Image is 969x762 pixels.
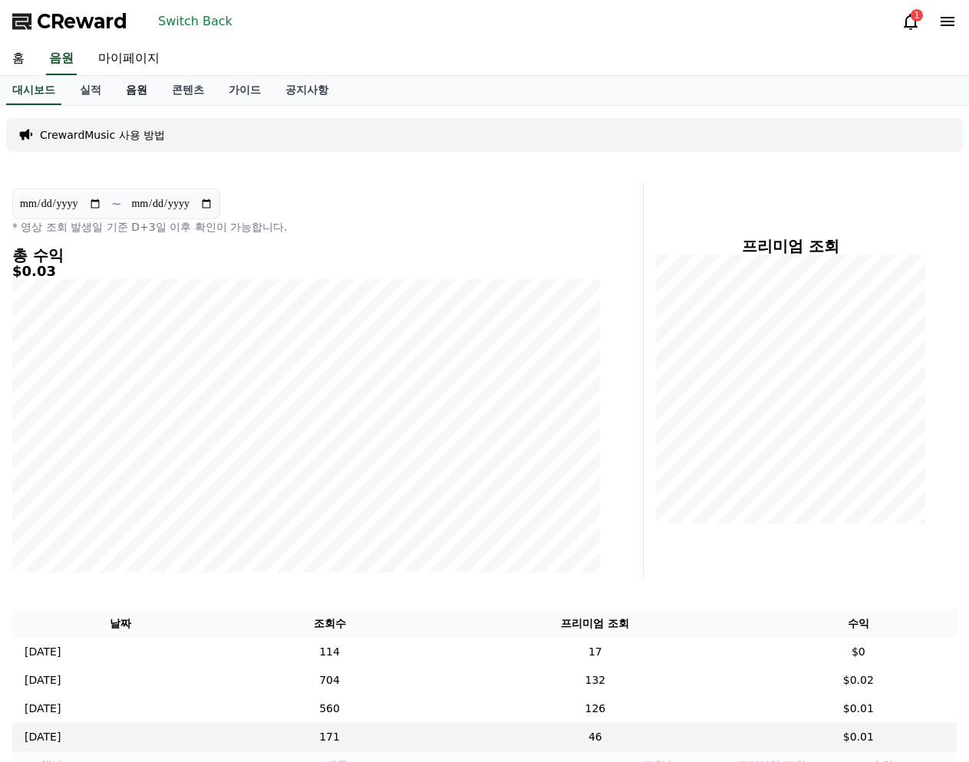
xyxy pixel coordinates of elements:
[229,666,430,695] td: 704
[12,264,600,279] h5: $0.03
[911,9,923,21] div: 1
[273,76,341,105] a: 공지사항
[656,238,925,255] h4: 프리미엄 조회
[152,9,239,34] button: Switch Back
[114,76,160,105] a: 음원
[430,638,760,666] td: 17
[901,12,920,31] a: 1
[6,76,61,105] a: 대시보드
[12,247,600,264] h4: 총 수익
[160,76,216,105] a: 콘텐츠
[229,609,430,638] th: 조회수
[430,666,760,695] td: 132
[12,9,127,34] a: CReward
[229,638,430,666] td: 114
[40,127,165,143] a: CrewardMusic 사용 방법
[37,9,127,34] span: CReward
[430,609,760,638] th: 프리미엄 조회
[760,695,957,723] td: $0.01
[25,672,61,688] p: [DATE]
[86,43,172,75] a: 마이페이지
[12,219,600,235] p: * 영상 조회 발생일 기준 D+3일 이후 확인이 가능합니다.
[760,666,957,695] td: $0.02
[111,195,121,213] p: ~
[46,43,77,75] a: 음원
[25,644,61,660] p: [DATE]
[68,76,114,105] a: 실적
[430,723,760,751] td: 46
[25,701,61,717] p: [DATE]
[12,609,229,638] th: 날짜
[216,76,273,105] a: 가이드
[760,638,957,666] td: $0
[229,723,430,751] td: 171
[760,723,957,751] td: $0.01
[25,729,61,745] p: [DATE]
[760,609,957,638] th: 수익
[430,695,760,723] td: 126
[229,695,430,723] td: 560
